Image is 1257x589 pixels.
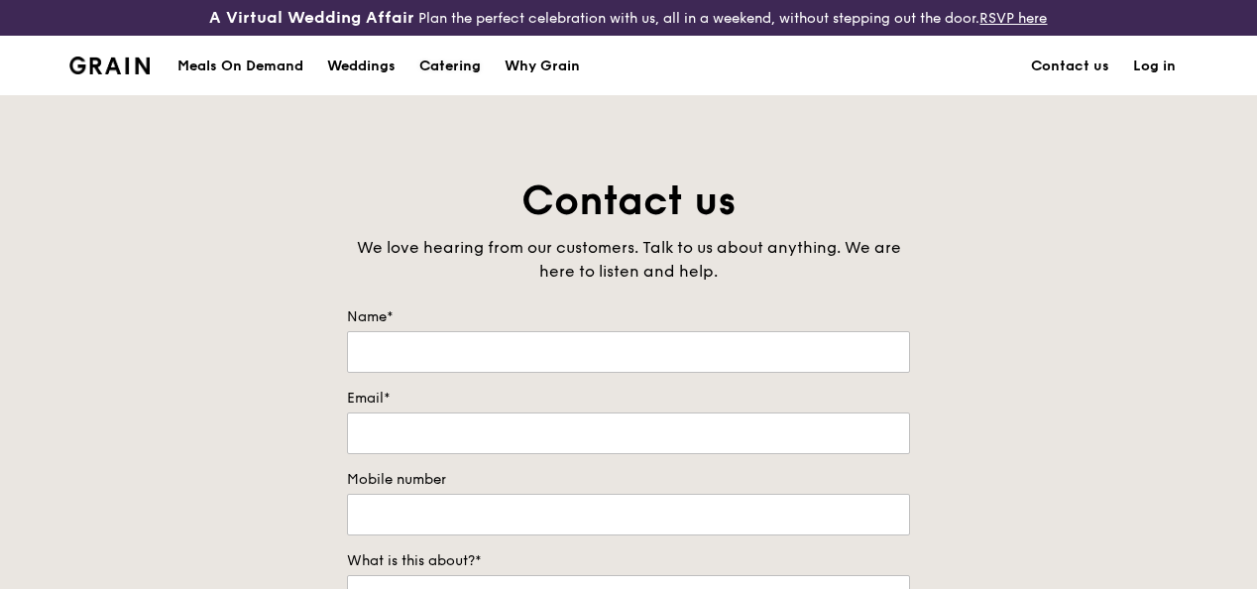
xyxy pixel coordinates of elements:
[347,307,910,327] label: Name*
[327,37,396,96] div: Weddings
[69,35,150,94] a: GrainGrain
[1121,37,1188,96] a: Log in
[69,57,150,74] img: Grain
[347,175,910,228] h1: Contact us
[347,389,910,409] label: Email*
[505,37,580,96] div: Why Grain
[209,8,1047,28] div: Plan the perfect celebration with us, all in a weekend, without stepping out the door.
[209,8,414,28] h3: A Virtual Wedding Affair
[315,37,407,96] a: Weddings
[407,37,493,96] a: Catering
[347,470,910,490] label: Mobile number
[347,551,910,571] label: What is this about?*
[347,236,910,284] div: We love hearing from our customers. Talk to us about anything. We are here to listen and help.
[419,37,481,96] div: Catering
[493,37,592,96] a: Why Grain
[1019,37,1121,96] a: Contact us
[177,37,303,96] div: Meals On Demand
[979,10,1047,27] a: RSVP here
